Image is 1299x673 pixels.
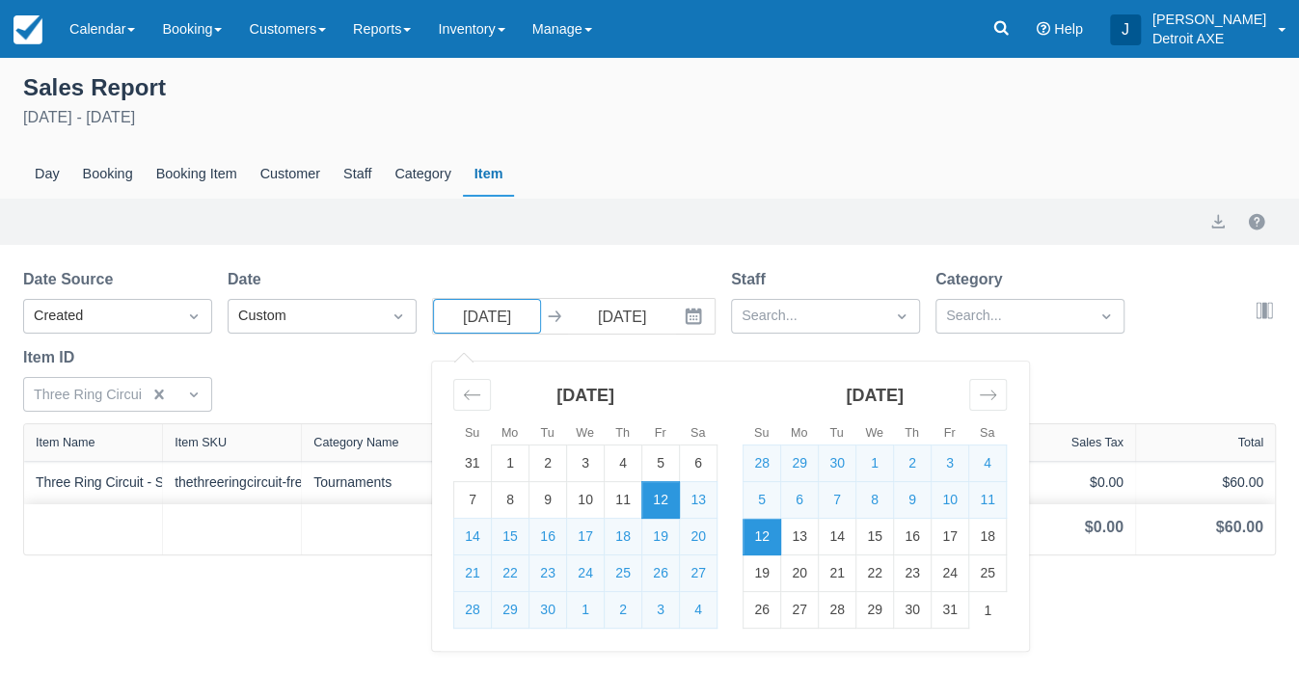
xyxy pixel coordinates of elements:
[576,426,594,440] small: We
[829,426,843,440] small: Tu
[856,445,894,482] td: Selected. Wednesday, October 1, 2025
[492,482,529,519] td: Choose Monday, September 8, 2025 as your check-in date. It’s available.
[23,152,71,197] div: Day
[680,592,717,629] td: Selected. Saturday, October 4, 2025
[71,152,145,197] div: Booking
[568,299,676,334] input: End Date
[14,15,42,44] img: checkfront-main-nav-mini-logo.png
[1071,436,1123,449] div: Sales Tax
[454,555,492,592] td: Selected. Sunday, September 21, 2025
[642,519,680,555] td: Selected. Friday, September 19, 2025
[680,445,717,482] td: Choose Saturday, September 6, 2025 as your check-in date. It’s available.
[1037,22,1050,36] i: Help
[605,555,642,592] td: Selected. Thursday, September 25, 2025
[856,592,894,629] td: Choose Wednesday, October 29, 2025 as your check-in date. It’s available.
[453,379,491,411] div: Move backward to switch to the previous month.
[781,445,819,482] td: Selected. Monday, September 29, 2025
[969,555,1007,592] td: Choose Saturday, October 25, 2025 as your check-in date. It’s available.
[529,519,567,555] td: Selected. Tuesday, September 16, 2025
[529,445,567,482] td: Choose Tuesday, September 2, 2025 as your check-in date. It’s available.
[454,519,492,555] td: Selected. Sunday, September 14, 2025
[819,555,856,592] td: Choose Tuesday, October 21, 2025 as your check-in date. It’s available.
[23,346,82,369] label: Item ID
[313,436,398,449] div: Category Name
[34,306,167,327] div: Created
[605,445,642,482] td: Choose Thursday, September 4, 2025 as your check-in date. It’s available.
[744,592,781,629] td: Choose Sunday, October 26, 2025 as your check-in date. It’s available.
[894,592,932,629] td: Choose Thursday, October 30, 2025 as your check-in date. It’s available.
[856,555,894,592] td: Choose Wednesday, October 22, 2025 as your check-in date. It’s available.
[932,592,969,629] td: Choose Friday, October 31, 2025 as your check-in date. It’s available.
[567,555,605,592] td: Selected. Wednesday, September 24, 2025
[23,106,1276,129] div: [DATE] - [DATE]
[969,379,1007,411] div: Move forward to switch to the next month.
[894,445,932,482] td: Selected. Thursday, October 2, 2025
[605,519,642,555] td: Selected. Thursday, September 18, 2025
[744,482,781,519] td: Selected. Sunday, October 5, 2025
[642,482,680,519] td: Selected as start date. Friday, September 12, 2025
[1206,210,1230,233] button: export
[744,445,781,482] td: Selected. Sunday, September 28, 2025
[492,592,529,629] td: Selected. Monday, September 29, 2025
[313,472,428,493] div: Tournaments
[567,445,605,482] td: Choose Wednesday, September 3, 2025 as your check-in date. It’s available.
[389,307,408,326] span: Dropdown icon
[540,426,554,440] small: Tu
[680,482,717,519] td: Selected. Saturday, September 13, 2025
[175,472,289,493] div: thethreeringcircuit-freakyfridayskillz_copy_copy
[680,555,717,592] td: Selected. Saturday, September 27, 2025
[865,426,883,440] small: We
[184,307,203,326] span: Dropdown icon
[1096,307,1116,326] span: Dropdown icon
[175,436,227,449] div: Item SKU
[969,519,1007,555] td: Choose Saturday, October 18, 2025 as your check-in date. It’s available.
[492,555,529,592] td: Selected. Monday, September 22, 2025
[905,426,919,440] small: Th
[846,386,904,405] strong: [DATE]
[642,555,680,592] td: Selected. Friday, September 26, 2025
[932,519,969,555] td: Choose Friday, October 17, 2025 as your check-in date. It’s available.
[184,385,203,404] span: Dropdown icon
[819,445,856,482] td: Selected. Tuesday, September 30, 2025
[492,445,529,482] td: Choose Monday, September 1, 2025 as your check-in date. It’s available.
[932,555,969,592] td: Choose Friday, October 24, 2025 as your check-in date. It’s available.
[680,519,717,555] td: Selected. Saturday, September 20, 2025
[932,482,969,519] td: Selected. Friday, October 10, 2025
[383,152,462,197] div: Category
[1152,29,1266,48] p: Detroit AXE
[676,299,715,334] button: Interact with the calendar and add the check-in date for your trip.
[969,482,1007,519] td: Selected. Saturday, October 11, 2025
[1054,21,1083,37] span: Help
[781,555,819,592] td: Choose Monday, October 20, 2025 as your check-in date. It’s available.
[791,426,808,440] small: Mo
[1009,472,1123,493] div: $0.00
[432,362,1028,651] div: Calendar
[1152,10,1266,29] p: [PERSON_NAME]
[23,69,1276,102] div: Sales Report
[23,268,121,291] label: Date Source
[332,152,383,197] div: Staff
[856,519,894,555] td: Choose Wednesday, October 15, 2025 as your check-in date. It’s available.
[1237,436,1263,449] div: Total
[744,519,781,555] td: Selected as end date. Sunday, October 12, 2025
[238,306,371,327] div: Custom
[567,592,605,629] td: Selected. Wednesday, October 1, 2025
[1216,516,1263,539] div: $60.00
[655,426,666,440] small: Fr
[1148,472,1263,493] div: $60.00
[744,555,781,592] td: Choose Sunday, October 19, 2025 as your check-in date. It’s available.
[501,426,519,440] small: Mo
[529,555,567,592] td: Selected. Tuesday, September 23, 2025
[935,268,1010,291] label: Category
[249,152,332,197] div: Customer
[969,445,1007,482] td: Selected. Saturday, October 4, 2025
[819,519,856,555] td: Choose Tuesday, October 14, 2025 as your check-in date. It’s available.
[642,592,680,629] td: Selected. Friday, October 3, 2025
[145,152,249,197] div: Booking Item
[856,482,894,519] td: Selected. Wednesday, October 8, 2025
[567,482,605,519] td: Choose Wednesday, September 10, 2025 as your check-in date. It’s available.
[932,445,969,482] td: Selected. Friday, October 3, 2025
[781,482,819,519] td: Selected. Monday, October 6, 2025
[454,592,492,629] td: Selected. Sunday, September 28, 2025
[944,426,956,440] small: Fr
